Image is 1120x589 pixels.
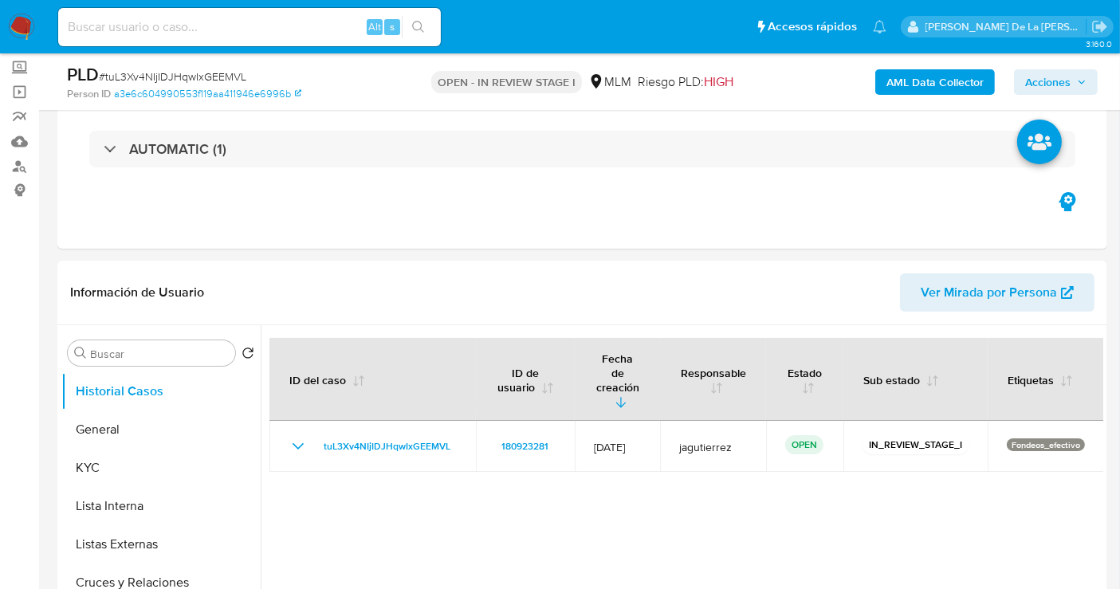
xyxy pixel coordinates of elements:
[242,347,254,364] button: Volver al orden por defecto
[886,69,984,95] b: AML Data Collector
[67,87,111,101] b: Person ID
[368,19,381,34] span: Alt
[768,18,857,35] span: Accesos rápidos
[61,449,261,487] button: KYC
[89,131,1075,167] div: AUTOMATIC (1)
[1086,37,1112,50] span: 3.160.0
[704,73,733,91] span: HIGH
[1091,18,1108,35] a: Salir
[875,69,995,95] button: AML Data Collector
[61,525,261,563] button: Listas Externas
[114,87,301,101] a: a3e6c604990553f119aa411946e6996b
[67,61,99,87] b: PLD
[74,347,87,359] button: Buscar
[390,19,395,34] span: s
[99,69,246,84] span: # tuL3Xv4NIjIDJHqwIxGEEMVL
[588,73,631,91] div: MLM
[61,372,261,410] button: Historial Casos
[90,347,229,361] input: Buscar
[900,273,1094,312] button: Ver Mirada por Persona
[873,20,886,33] a: Notificaciones
[1025,69,1071,95] span: Acciones
[921,273,1057,312] span: Ver Mirada por Persona
[402,16,434,38] button: search-icon
[61,410,261,449] button: General
[925,19,1087,34] p: javier.gutierrez@mercadolibre.com.mx
[129,140,226,158] h3: AUTOMATIC (1)
[58,17,441,37] input: Buscar usuario o caso...
[70,285,204,300] h1: Información de Usuario
[431,71,582,93] p: OPEN - IN REVIEW STAGE I
[61,487,261,525] button: Lista Interna
[638,73,733,91] span: Riesgo PLD:
[1014,69,1098,95] button: Acciones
